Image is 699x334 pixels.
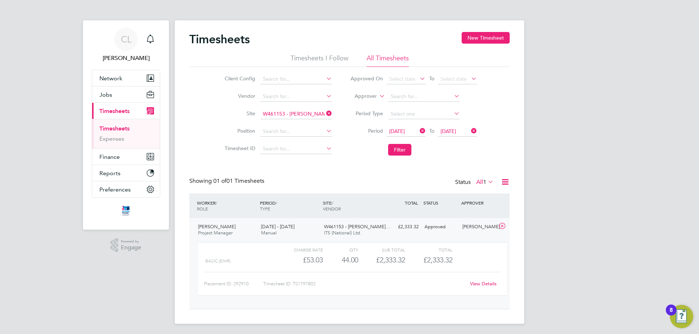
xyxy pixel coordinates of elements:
[92,86,160,102] button: Jobs
[205,258,230,263] span: Basic (£/HR)
[276,200,277,206] span: /
[276,245,323,254] div: Charge rate
[367,54,409,67] li: All Timesheets
[324,230,362,236] span: ITS (National) Ltd.
[422,196,459,209] div: STATUS
[261,230,277,236] span: Manual
[216,200,217,206] span: /
[92,149,160,165] button: Finance
[222,128,255,134] label: Position
[670,305,693,328] button: Open Resource Center, 8 new notifications
[321,196,384,215] div: SITE
[459,196,497,209] div: APPROVER
[92,181,160,197] button: Preferences
[198,230,233,236] span: Project Manager
[350,75,383,82] label: Approved On
[260,74,332,84] input: Search for...
[427,74,437,83] span: To
[470,281,497,287] a: View Details
[323,245,358,254] div: QTY
[92,165,160,181] button: Reports
[483,178,486,186] span: 1
[222,110,255,117] label: Site
[99,170,121,177] span: Reports
[222,75,255,82] label: Client Config
[291,54,348,67] li: Timesheets I Follow
[83,20,169,230] nav: Main navigation
[441,76,467,82] span: Select date
[258,196,321,215] div: PERIOD
[405,245,452,254] div: Total
[99,186,131,193] span: Preferences
[99,75,122,82] span: Network
[358,245,405,254] div: Sub Total
[198,224,236,230] span: [PERSON_NAME]
[476,178,494,186] label: All
[358,254,405,266] div: £2,333.32
[422,221,459,233] div: Approved
[260,144,332,154] input: Search for...
[423,255,453,264] span: £2,333.32
[455,177,495,188] div: Status
[92,70,160,86] button: Network
[195,196,258,215] div: WORKER
[99,91,112,98] span: Jobs
[441,128,456,134] span: [DATE]
[121,238,141,245] span: Powered by
[92,205,160,217] a: Go to home page
[189,177,266,185] div: Showing
[388,92,460,102] input: Search for...
[263,278,465,290] div: Timesheet ID: TS1797802
[405,200,418,206] span: TOTAL
[213,177,226,185] span: 01 of
[344,93,377,100] label: Approver
[260,206,270,212] span: TYPE
[459,221,497,233] div: [PERSON_NAME]
[323,206,341,212] span: VENDOR
[384,221,422,233] div: £2,333.32
[92,103,160,119] button: Timesheets
[389,76,415,82] span: Select date
[121,35,131,44] span: CL
[323,254,358,266] div: 44.00
[388,109,460,119] input: Select one
[260,109,332,119] input: Search for...
[427,126,437,136] span: To
[189,32,250,47] h2: Timesheets
[99,108,130,114] span: Timesheets
[99,153,120,160] span: Finance
[332,200,333,206] span: /
[92,54,160,63] span: Chelsea Lawford
[222,145,255,152] label: Timesheet ID
[222,93,255,99] label: Vendor
[111,238,142,252] a: Powered byEngage
[260,126,332,137] input: Search for...
[197,206,208,212] span: ROLE
[276,254,323,266] div: £53.03
[92,28,160,63] a: CL[PERSON_NAME]
[324,224,390,230] span: W461153 - [PERSON_NAME]…
[92,119,160,148] div: Timesheets
[350,128,383,134] label: Period
[260,92,332,102] input: Search for...
[261,224,295,230] span: [DATE] - [DATE]
[204,278,263,290] div: Placement ID: 292910
[121,205,131,217] img: itsconstruction-logo-retina.png
[388,144,411,156] button: Filter
[350,110,383,117] label: Period Type
[121,245,141,251] span: Engage
[462,32,510,44] button: New Timesheet
[389,128,405,134] span: [DATE]
[213,177,264,185] span: 01 Timesheets
[99,135,124,142] a: Expenses
[670,310,673,319] div: 8
[99,125,130,132] a: Timesheets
